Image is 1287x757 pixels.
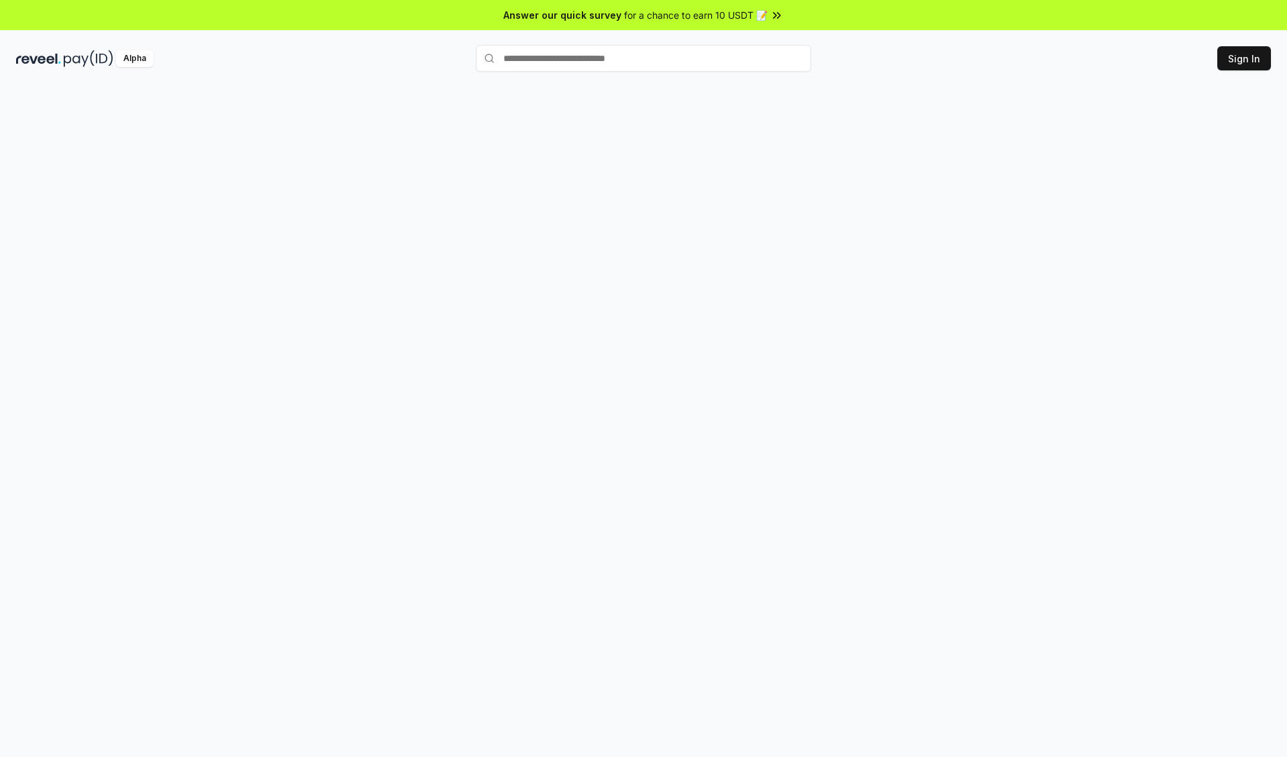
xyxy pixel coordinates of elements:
img: reveel_dark [16,50,61,67]
span: for a chance to earn 10 USDT 📝 [624,8,768,22]
span: Answer our quick survey [503,8,621,22]
img: pay_id [64,50,113,67]
div: Alpha [116,50,154,67]
button: Sign In [1217,46,1271,70]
